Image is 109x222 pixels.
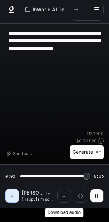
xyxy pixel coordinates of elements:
button: Copy Voice ID [44,191,53,195]
button: Generate⌘⏎ [70,145,104,159]
p: [PERSON_NAME] [22,189,44,196]
button: open drawer [90,3,104,16]
p: ⌘⏎ [96,150,101,154]
p: Inworld AI Demos [33,7,71,13]
button: Inspect [74,189,87,203]
button: All workspaces [22,3,81,16]
button: Download audio [57,189,71,203]
p: [Happy] i’m so glad you’re back team. We’re going to cruise ship and sell on to island, and we ca... [22,196,54,202]
div: Download audio [45,208,84,217]
div: J [7,190,18,201]
span: 0:05 [94,173,104,180]
span: 0:05 [5,173,15,180]
button: Shortcuts [5,148,34,159]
